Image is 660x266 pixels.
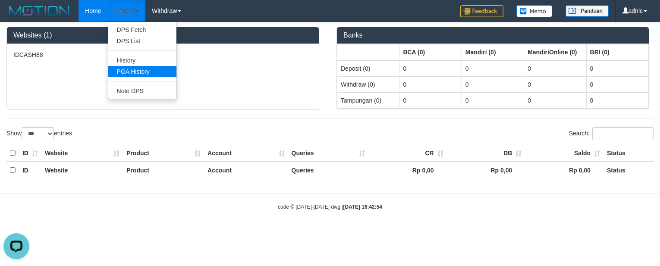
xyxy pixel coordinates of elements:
[586,60,648,77] td: 0
[368,145,447,162] th: CR
[462,60,524,77] td: 0
[288,162,368,178] th: Queries
[123,145,204,162] th: Product
[337,44,399,60] th: Group: activate to sort column ascending
[603,162,654,178] th: Status
[368,162,447,178] th: Rp 0,00
[399,92,462,108] td: 0
[108,85,176,97] a: Note DPS
[447,162,525,178] th: Rp 0,00
[108,24,176,35] a: DPS Fetch
[108,66,176,77] a: PGA History
[399,60,462,77] td: 0
[399,76,462,92] td: 0
[592,127,654,140] input: Search:
[524,60,586,77] td: 0
[19,162,41,178] th: ID
[41,162,123,178] th: Website
[123,162,204,178] th: Product
[337,76,399,92] td: Withdraw (0)
[516,5,553,17] img: Button%20Memo.svg
[399,44,462,60] th: Group: activate to sort column ascending
[337,60,399,77] td: Deposit (0)
[3,3,29,29] button: Open LiveChat chat widget
[524,92,586,108] td: 0
[566,5,609,17] img: panduan.png
[6,4,72,17] img: MOTION_logo.png
[525,162,603,178] th: Rp 0,00
[462,76,524,92] td: 0
[337,92,399,108] td: Tampungan (0)
[41,145,123,162] th: Website
[343,31,642,39] h3: Banks
[13,50,312,59] p: IDCASH88
[108,55,176,66] a: History
[204,145,288,162] th: Account
[447,145,525,162] th: DB
[6,127,72,140] label: Show entries
[586,44,648,60] th: Group: activate to sort column ascending
[462,92,524,108] td: 0
[288,145,368,162] th: Queries
[569,127,654,140] label: Search:
[108,35,176,47] a: DPS List
[343,204,382,210] strong: [DATE] 16:42:54
[13,31,312,39] h3: Websites (1)
[524,76,586,92] td: 0
[460,5,503,17] img: Feedback.jpg
[22,127,54,140] select: Showentries
[586,76,648,92] td: 0
[19,145,41,162] th: ID
[603,145,654,162] th: Status
[525,145,603,162] th: Saldo
[586,92,648,108] td: 0
[278,204,382,210] small: code © [DATE]-[DATE] dwg |
[204,162,288,178] th: Account
[462,44,524,60] th: Group: activate to sort column ascending
[524,44,586,60] th: Group: activate to sort column ascending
